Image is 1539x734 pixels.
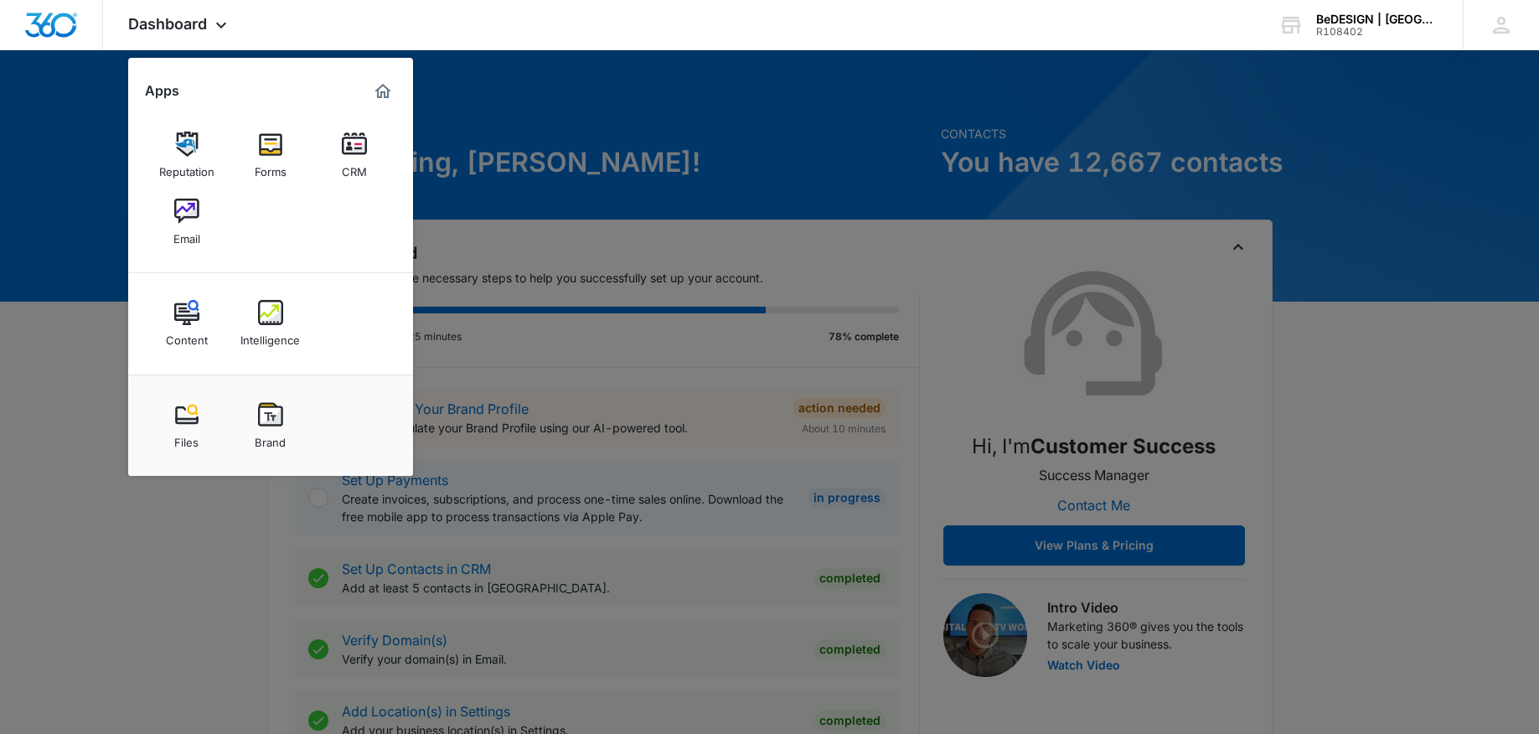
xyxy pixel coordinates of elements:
[159,157,214,178] div: Reputation
[128,15,207,33] span: Dashboard
[255,427,286,449] div: Brand
[155,292,219,355] a: Content
[1316,26,1438,38] div: account id
[239,123,302,187] a: Forms
[155,190,219,254] a: Email
[155,394,219,457] a: Files
[166,325,208,347] div: Content
[155,123,219,187] a: Reputation
[239,394,302,457] a: Brand
[173,224,200,246] div: Email
[342,157,367,178] div: CRM
[240,325,300,347] div: Intelligence
[1316,13,1438,26] div: account name
[174,427,199,449] div: Files
[255,157,287,178] div: Forms
[323,123,386,187] a: CRM
[145,83,179,99] h2: Apps
[239,292,302,355] a: Intelligence
[369,78,396,105] a: Marketing 360® Dashboard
